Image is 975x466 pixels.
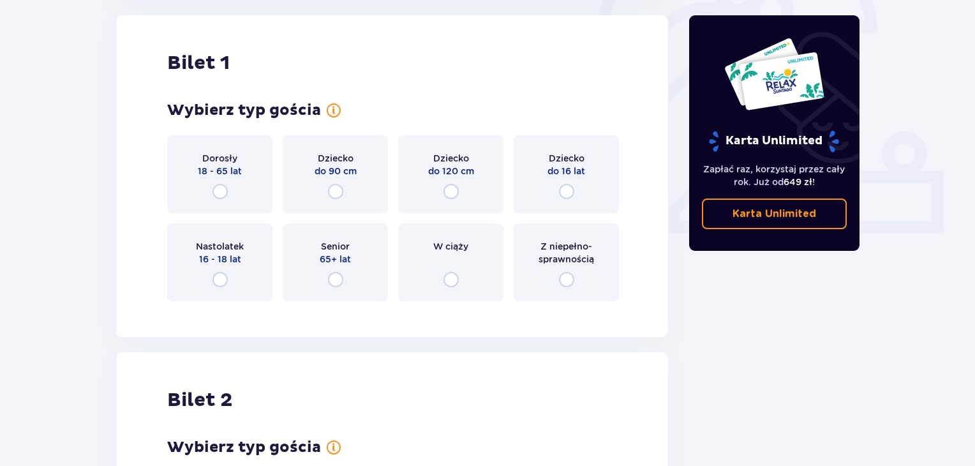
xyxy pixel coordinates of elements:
span: 649 zł [784,177,812,187]
span: 16 - 18 lat [199,253,241,266]
p: Karta Unlimited [733,207,816,221]
h2: Bilet 2 [167,388,232,412]
span: 65+ lat [320,253,351,266]
span: Nastolatek [196,240,244,253]
p: Karta Unlimited [708,130,840,153]
a: Karta Unlimited [702,199,847,229]
span: 18 - 65 lat [198,165,242,177]
h3: Wybierz typ gościa [167,438,321,457]
span: Dziecko [318,152,354,165]
span: Dorosły [202,152,237,165]
p: Zapłać raz, korzystaj przez cały rok. Już od ! [702,163,847,188]
h2: Bilet 1 [167,51,230,75]
span: do 120 cm [428,165,474,177]
h3: Wybierz typ gościa [167,101,321,120]
span: Dziecko [433,152,469,165]
span: Senior [321,240,350,253]
span: do 16 lat [547,165,585,177]
span: W ciąży [433,240,468,253]
img: Dwie karty całoroczne do Suntago z napisem 'UNLIMITED RELAX', na białym tle z tropikalnymi liśćmi... [724,37,825,111]
span: Z niepełno­sprawnością [525,240,607,266]
span: do 90 cm [315,165,357,177]
span: Dziecko [549,152,584,165]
